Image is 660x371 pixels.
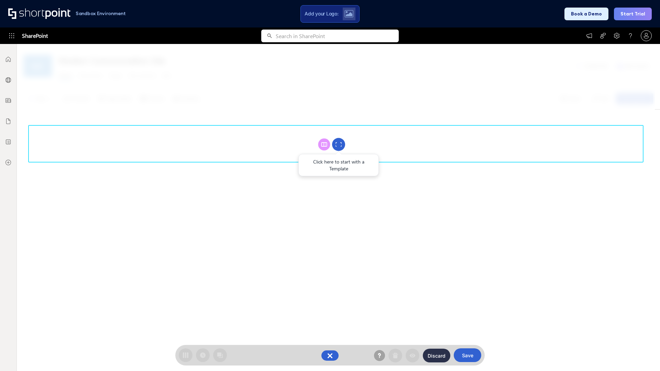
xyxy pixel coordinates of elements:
[76,12,126,15] h1: Sandbox Environment
[564,8,608,20] button: Book a Demo
[276,30,399,42] input: Search in SharePoint
[22,27,48,44] span: SharePoint
[423,349,450,362] button: Discard
[454,348,481,362] button: Save
[305,11,338,17] span: Add your Logo:
[344,10,353,18] img: Upload logo
[626,338,660,371] iframe: Chat Widget
[614,8,652,20] button: Start Trial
